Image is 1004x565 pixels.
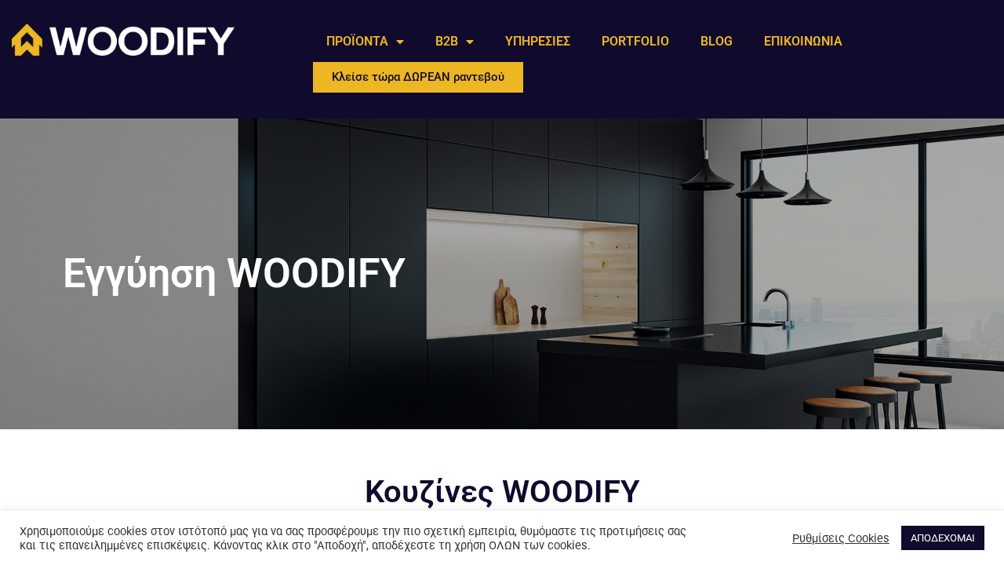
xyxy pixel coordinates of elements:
a: PORTFOLIO [586,24,685,60]
a: BLOG [685,24,748,60]
a: ΥΠΗΡΕΣΙΕΣ [489,24,586,60]
img: Woodify [12,24,235,56]
nav: Menu [311,24,858,60]
div: Χρησιμοποιούμε cookies στον ιστότοπό μας για να σας προσφέρουμε την πιο σχετική εμπειρία, θυμόμασ... [20,524,695,552]
a: B2B [420,24,489,60]
a: ΕΠΙΚΟΙΝΩΝΙΑ [748,24,858,60]
a: ΠΡΟΪΟΝΤΑ [311,24,420,60]
h2: Κουζίνες WOODIFY [63,476,941,508]
span: Κλείσε τώρα ΔΩΡΕΑΝ ραντεβού [332,71,504,83]
a: Κλείσε τώρα ΔΩΡΕΑΝ ραντεβού [311,60,526,95]
a: Ρυθμίσεις Cookies [792,531,889,545]
h1: Εγγύηση WOODIFY [63,253,941,294]
a: ΑΠΟΔΕΧΟΜΑΙ [901,526,984,550]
